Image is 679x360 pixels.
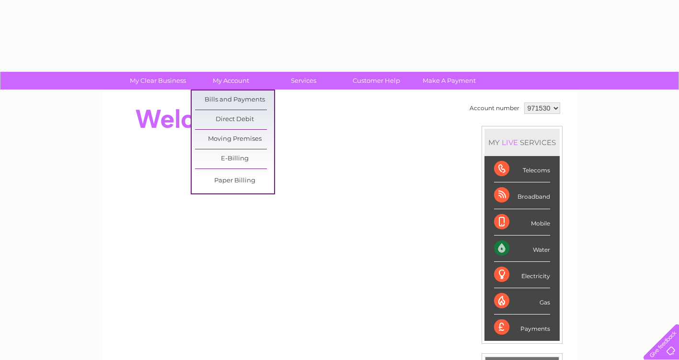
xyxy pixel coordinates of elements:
[494,262,550,288] div: Electricity
[195,110,274,129] a: Direct Debit
[494,156,550,182] div: Telecoms
[195,90,274,110] a: Bills and Payments
[195,130,274,149] a: Moving Premises
[118,72,197,90] a: My Clear Business
[494,315,550,340] div: Payments
[484,129,560,156] div: MY SERVICES
[494,209,550,236] div: Mobile
[191,72,270,90] a: My Account
[195,149,274,169] a: E-Billing
[494,182,550,209] div: Broadband
[195,171,274,191] a: Paper Billing
[494,288,550,315] div: Gas
[494,236,550,262] div: Water
[410,72,489,90] a: Make A Payment
[500,138,520,147] div: LIVE
[467,100,522,116] td: Account number
[337,72,416,90] a: Customer Help
[264,72,343,90] a: Services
